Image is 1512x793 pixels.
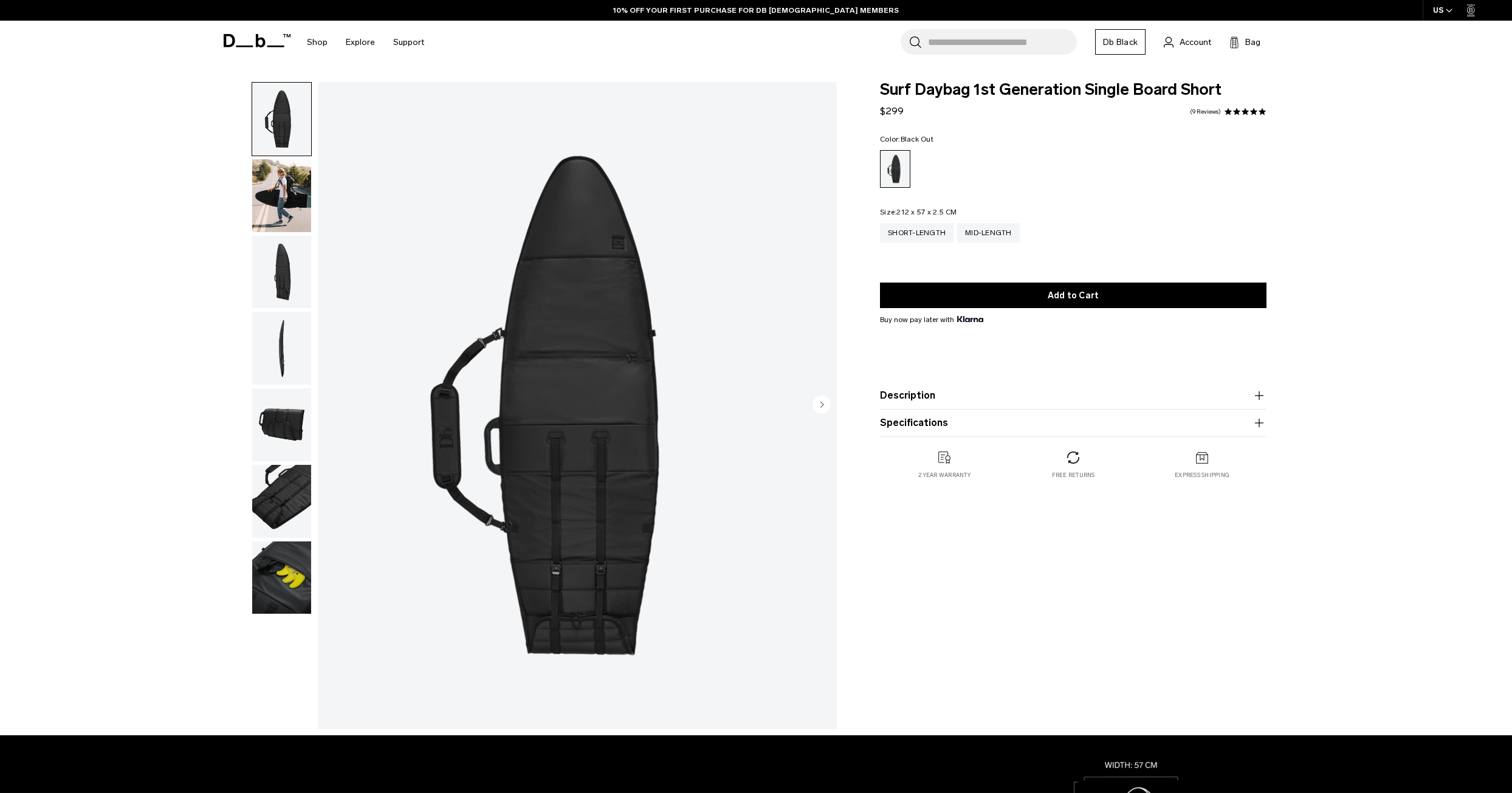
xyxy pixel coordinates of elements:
span: Black Out [901,135,933,143]
button: TheDjarvSingleSurfboardBag-3.png [252,541,312,615]
img: TheDjarvSingleSurfboardBag-3.png [252,541,311,614]
img: TheDjarvSingleSurfboardBag-1.png [252,465,311,538]
a: 10% OFF YOUR FIRST PURCHASE FOR DB [DEMOGRAPHIC_DATA] MEMBERS [613,5,899,16]
button: TheDjarvSingleSurfboardBag.png [252,82,312,156]
legend: Size: [880,208,957,216]
a: Black Out [880,150,910,188]
button: TheDjarvSingleSurfboardBag-2.png [252,159,312,233]
img: TheDjarvSingleSurfboardBag.png [252,83,311,156]
a: Account [1164,35,1211,49]
img: TheDjarvSingleSurfboardBag.png [318,82,837,729]
img: TheDjarvSingleSurfboardBag-5.png [252,312,311,385]
span: Surf Daybag 1st Generation Single Board Short [880,82,1266,98]
img: TheDjarvSingleSurfboardBag-2.png [252,159,311,232]
img: TheDjarvSingleSurfboardBag-4.png [252,388,311,461]
p: Express Shipping [1175,471,1229,479]
span: Bag [1245,36,1260,49]
img: TheDjarvSingleSurfboardBag-6.png [252,236,311,309]
button: Description [880,388,1266,403]
img: {"height" => 20, "alt" => "Klarna"} [957,316,983,322]
nav: Main Navigation [298,21,433,64]
button: TheDjarvSingleSurfboardBag-6.png [252,235,312,309]
p: 2 year warranty [918,471,971,479]
span: 212 x 57 x 2.5 CM [896,208,957,216]
a: Explore [346,21,375,64]
a: 9 reviews [1190,109,1221,115]
a: Mid-length [957,223,1020,242]
button: Bag [1229,35,1260,49]
legend: Color: [880,136,933,143]
button: TheDjarvSingleSurfboardBag-4.png [252,388,312,462]
span: Buy now pay later with [880,314,983,325]
li: 1 / 7 [318,82,837,729]
a: Support [393,21,424,64]
a: Shop [307,21,328,64]
a: Db Black [1095,29,1146,55]
button: Specifications [880,416,1266,430]
p: Free Returns [1052,471,1095,479]
button: Add to Cart [880,283,1266,308]
button: TheDjarvSingleSurfboardBag-5.png [252,311,312,385]
span: Account [1180,36,1211,49]
span: $299 [880,105,904,117]
button: TheDjarvSingleSurfboardBag-1.png [252,464,312,538]
a: Short-length [880,223,954,242]
button: Next slide [813,395,831,416]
